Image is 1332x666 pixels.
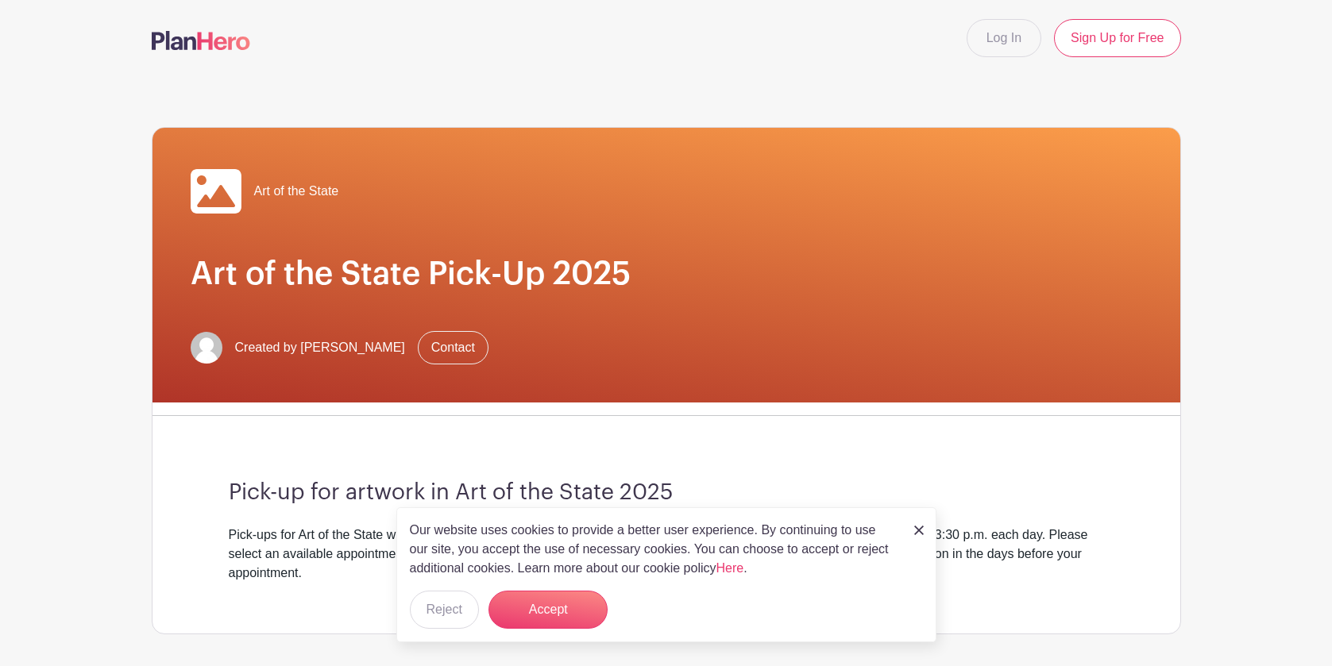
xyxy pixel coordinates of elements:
[254,182,339,201] span: Art of the State
[914,525,924,535] img: close_button-5f87c8562297e5c2d7936805f587ecaba9071eb48480494691a3f1689db116b3.svg
[410,591,479,629] button: Reject
[235,338,405,357] span: Created by [PERSON_NAME]
[191,255,1142,293] h1: Art of the State Pick-Up 2025
[1054,19,1180,57] a: Sign Up for Free
[229,479,1104,506] h3: Pick-up for artwork in Art of the State 2025
[488,591,608,629] button: Accept
[967,19,1041,57] a: Log In
[418,331,488,364] a: Contact
[152,31,250,50] img: logo-507f7623f17ff9eddc593b1ce0a138ce2505c220e1c5a4e2b4648c50719b7d32.svg
[191,332,222,364] img: default-ce2991bfa6775e67f084385cd625a349d9dcbb7a52a09fb2fda1e96e2d18dcdb.png
[229,525,1104,583] div: Pick-ups for Art of the State will begin [DATE][DATE] and run through [DATE] with appointments av...
[410,521,898,578] p: Our website uses cookies to provide a better user experience. By continuing to use our site, you ...
[716,561,744,575] a: Here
